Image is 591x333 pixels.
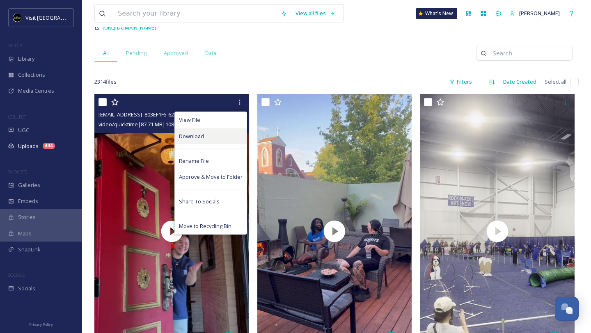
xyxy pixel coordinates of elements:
[179,222,231,230] span: Move to Recycling Bin
[291,5,339,21] a: View all files
[18,197,38,205] span: Embeds
[18,142,39,150] span: Uploads
[8,272,25,278] span: SOCIALS
[126,49,147,57] span: Pending
[8,114,26,120] span: COLLECT
[13,14,21,22] img: VISIT%20DETROIT%20LOGO%20-%20BLACK%20BACKGROUND.png
[25,14,89,21] span: Visit [GEOGRAPHIC_DATA]
[555,297,579,321] button: Open Chat
[103,23,156,32] a: [URL][DOMAIN_NAME]
[445,74,476,90] div: Filters
[94,78,117,86] span: 2314 file s
[18,87,54,95] span: Media Centres
[114,5,277,23] input: Search your library
[164,49,188,57] span: Approved
[205,49,216,57] span: Data
[18,181,40,189] span: Galleries
[506,5,564,21] a: [PERSON_NAME]
[103,49,109,57] span: All
[179,116,200,124] span: View File
[179,198,220,205] span: Share To Socials
[98,110,256,118] span: [EMAIL_ADDRESS]_803EF1F5-6228-4440-8185-16DAFD4D9162.mov
[179,132,204,140] span: Download
[8,42,23,48] span: MEDIA
[488,45,568,62] input: Search
[103,24,156,31] span: [URL][DOMAIN_NAME]
[519,9,560,17] span: [PERSON_NAME]
[18,55,34,63] span: Library
[545,78,566,86] span: Select all
[179,157,209,165] span: Rename File
[18,213,36,221] span: Stories
[18,71,45,79] span: Collections
[98,121,191,128] span: video/quicktime | 87.71 MB | 1080 x 1920
[18,230,32,237] span: Maps
[416,8,457,19] a: What's New
[29,319,53,329] a: Privacy Policy
[18,285,35,292] span: Socials
[43,143,55,149] div: 444
[18,126,29,134] span: UGC
[18,246,41,253] span: SnapLink
[29,322,53,327] span: Privacy Policy
[499,74,541,90] div: Date Created
[179,173,243,181] span: Approve & Move to Folder
[8,169,27,175] span: WIDGETS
